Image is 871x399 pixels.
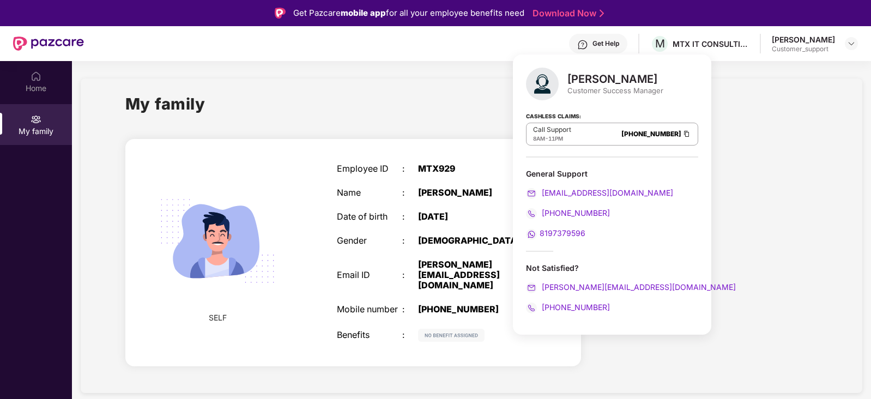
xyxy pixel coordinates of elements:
[540,228,585,238] span: 8197379596
[418,211,532,222] div: [DATE]
[526,168,698,179] div: General Support
[337,235,402,246] div: Gender
[337,164,402,174] div: Employee ID
[526,228,585,238] a: 8197379596
[402,270,419,280] div: :
[533,134,571,143] div: -
[526,208,610,217] a: [PHONE_NUMBER]
[526,263,698,313] div: Not Satisfied?
[147,170,288,312] img: svg+xml;base64,PHN2ZyB4bWxucz0iaHR0cDovL3d3dy53My5vcmcvMjAwMC9zdmciIHdpZHRoPSIyMjQiIGhlaWdodD0iMT...
[567,86,663,95] div: Customer Success Manager
[418,329,485,342] img: svg+xml;base64,PHN2ZyB4bWxucz0iaHR0cDovL3d3dy53My5vcmcvMjAwMC9zdmciIHdpZHRoPSIxMjIiIGhlaWdodD0iMj...
[337,330,402,340] div: Benefits
[337,211,402,222] div: Date of birth
[526,110,581,122] strong: Cashless Claims:
[209,312,227,324] span: SELF
[337,270,402,280] div: Email ID
[655,37,665,50] span: M
[293,7,524,20] div: Get Pazcare for all your employee benefits need
[337,304,402,315] div: Mobile number
[540,188,673,197] span: [EMAIL_ADDRESS][DOMAIN_NAME]
[402,235,419,246] div: :
[540,282,736,292] span: [PERSON_NAME][EMAIL_ADDRESS][DOMAIN_NAME]
[548,135,563,142] span: 11PM
[402,188,419,198] div: :
[621,130,681,138] a: [PHONE_NUMBER]
[526,188,673,197] a: [EMAIL_ADDRESS][DOMAIN_NAME]
[526,208,537,219] img: svg+xml;base64,PHN2ZyB4bWxucz0iaHR0cDovL3d3dy53My5vcmcvMjAwMC9zdmciIHdpZHRoPSIyMCIgaGVpZ2h0PSIyMC...
[526,68,559,100] img: svg+xml;base64,PHN2ZyB4bWxucz0iaHR0cDovL3d3dy53My5vcmcvMjAwMC9zdmciIHhtbG5zOnhsaW5rPSJodHRwOi8vd3...
[526,282,736,292] a: [PERSON_NAME][EMAIL_ADDRESS][DOMAIN_NAME]
[341,8,386,18] strong: mobile app
[682,129,691,138] img: Clipboard Icon
[533,125,571,134] p: Call Support
[526,263,698,273] div: Not Satisfied?
[402,304,419,315] div: :
[847,39,856,48] img: svg+xml;base64,PHN2ZyBpZD0iRHJvcGRvd24tMzJ4MzIiIHhtbG5zPSJodHRwOi8vd3d3LnczLm9yZy8yMDAwL3N2ZyIgd2...
[13,37,84,51] img: New Pazcare Logo
[673,39,749,49] div: MTX IT CONSULTING SERVICES PRIVATE LIMITED
[772,45,835,53] div: Customer_support
[418,188,532,198] div: [PERSON_NAME]
[275,8,286,19] img: Logo
[337,188,402,198] div: Name
[418,235,532,246] div: [DEMOGRAPHIC_DATA]
[526,303,610,312] a: [PHONE_NUMBER]
[418,164,532,174] div: MTX929
[600,8,604,19] img: Stroke
[526,168,698,240] div: General Support
[402,211,419,222] div: :
[418,259,532,291] div: [PERSON_NAME][EMAIL_ADDRESS][DOMAIN_NAME]
[567,72,663,86] div: [PERSON_NAME]
[31,114,41,125] img: svg+xml;base64,PHN2ZyB3aWR0aD0iMjAiIGhlaWdodD0iMjAiIHZpZXdCb3g9IjAgMCAyMCAyMCIgZmlsbD0ibm9uZSIgeG...
[540,303,610,312] span: [PHONE_NUMBER]
[592,39,619,48] div: Get Help
[526,229,537,240] img: svg+xml;base64,PHN2ZyB4bWxucz0iaHR0cDovL3d3dy53My5vcmcvMjAwMC9zdmciIHdpZHRoPSIyMCIgaGVpZ2h0PSIyMC...
[533,8,601,19] a: Download Now
[125,92,205,116] h1: My family
[526,282,537,293] img: svg+xml;base64,PHN2ZyB4bWxucz0iaHR0cDovL3d3dy53My5vcmcvMjAwMC9zdmciIHdpZHRoPSIyMCIgaGVpZ2h0PSIyMC...
[533,135,545,142] span: 8AM
[772,34,835,45] div: [PERSON_NAME]
[402,164,419,174] div: :
[402,330,419,340] div: :
[577,39,588,50] img: svg+xml;base64,PHN2ZyBpZD0iSGVscC0zMngzMiIgeG1sbnM9Imh0dHA6Ly93d3cudzMub3JnLzIwMDAvc3ZnIiB3aWR0aD...
[526,303,537,313] img: svg+xml;base64,PHN2ZyB4bWxucz0iaHR0cDovL3d3dy53My5vcmcvMjAwMC9zdmciIHdpZHRoPSIyMCIgaGVpZ2h0PSIyMC...
[526,188,537,199] img: svg+xml;base64,PHN2ZyB4bWxucz0iaHR0cDovL3d3dy53My5vcmcvMjAwMC9zdmciIHdpZHRoPSIyMCIgaGVpZ2h0PSIyMC...
[418,304,532,315] div: [PHONE_NUMBER]
[31,71,41,82] img: svg+xml;base64,PHN2ZyBpZD0iSG9tZSIgeG1sbnM9Imh0dHA6Ly93d3cudzMub3JnLzIwMDAvc3ZnIiB3aWR0aD0iMjAiIG...
[540,208,610,217] span: [PHONE_NUMBER]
